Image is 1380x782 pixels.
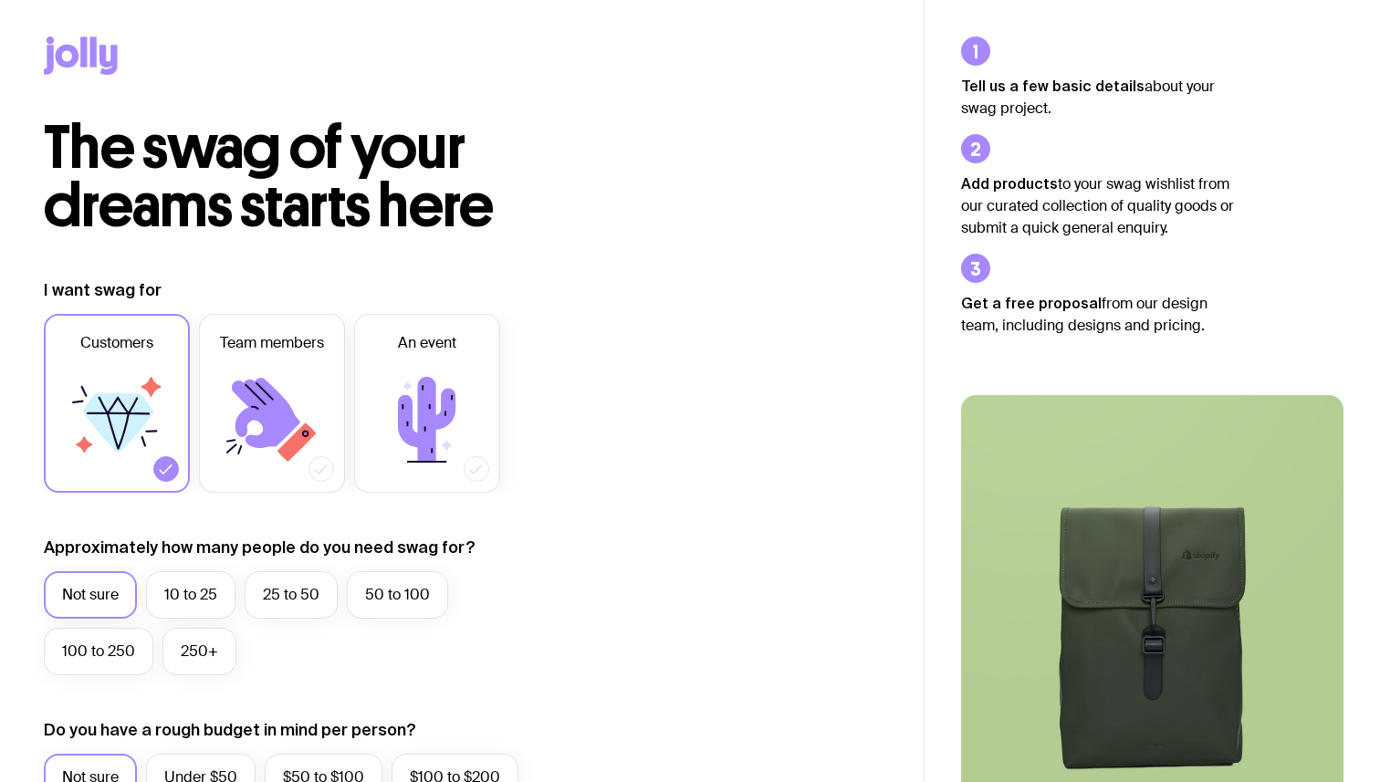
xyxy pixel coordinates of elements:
[961,175,1058,192] strong: Add products
[961,75,1235,120] p: about your swag project.
[44,571,137,619] label: Not sure
[347,571,448,619] label: 50 to 100
[44,111,494,242] span: The swag of your dreams starts here
[146,571,235,619] label: 10 to 25
[80,332,153,354] span: Customers
[398,332,456,354] span: An event
[961,292,1235,337] p: from our design team, including designs and pricing.
[220,332,324,354] span: Team members
[961,295,1102,311] strong: Get a free proposal
[162,628,236,675] label: 250+
[44,279,162,301] label: I want swag for
[44,719,416,741] label: Do you have a rough budget in mind per person?
[44,537,476,558] label: Approximately how many people do you need swag for?
[961,78,1145,94] strong: Tell us a few basic details
[44,628,153,675] label: 100 to 250
[961,172,1235,239] p: to your swag wishlist from our curated collection of quality goods or submit a quick general enqu...
[245,571,338,619] label: 25 to 50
